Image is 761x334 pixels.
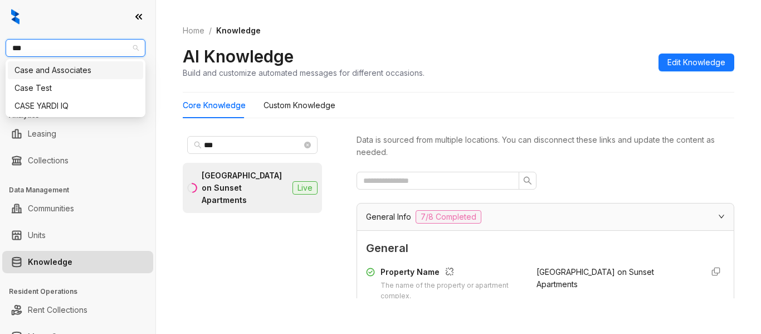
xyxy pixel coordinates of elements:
[11,9,19,25] img: logo
[209,25,212,37] li: /
[14,100,136,112] div: CASE YARDI IQ
[366,240,725,257] span: General
[8,97,143,115] div: CASE YARDI IQ
[536,267,654,289] span: [GEOGRAPHIC_DATA] on Sunset Apartments
[28,149,69,172] a: Collections
[304,142,311,148] span: close-circle
[194,141,202,149] span: search
[264,99,335,112] div: Custom Knowledge
[2,224,153,246] li: Units
[416,210,481,224] span: 7/8 Completed
[292,181,318,195] span: Live
[183,67,425,79] div: Build and customize automated messages for different occasions.
[380,266,523,280] div: Property Name
[8,61,143,79] div: Case and Associates
[202,170,288,206] div: [GEOGRAPHIC_DATA] on Sunset Apartments
[28,123,56,145] a: Leasing
[8,79,143,97] div: Case Test
[216,26,261,35] span: Knowledge
[357,204,734,230] div: General Info7/8 Completed
[2,149,153,172] li: Collections
[181,25,207,37] a: Home
[357,134,734,158] div: Data is sourced from multiple locations. You can disconnect these links and update the content as...
[380,280,523,302] div: The name of the property or apartment complex.
[14,64,136,76] div: Case and Associates
[183,46,294,67] h2: AI Knowledge
[28,224,46,246] a: Units
[28,299,87,321] a: Rent Collections
[718,213,725,220] span: expanded
[2,75,153,97] li: Leads
[2,251,153,273] li: Knowledge
[2,197,153,220] li: Communities
[658,54,734,71] button: Edit Knowledge
[183,99,246,112] div: Core Knowledge
[2,299,153,321] li: Rent Collections
[9,287,155,297] h3: Resident Operations
[28,197,74,220] a: Communities
[667,56,725,69] span: Edit Knowledge
[2,123,153,145] li: Leasing
[14,82,136,94] div: Case Test
[366,211,411,223] span: General Info
[523,176,532,185] span: search
[9,185,155,195] h3: Data Management
[28,251,72,273] a: Knowledge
